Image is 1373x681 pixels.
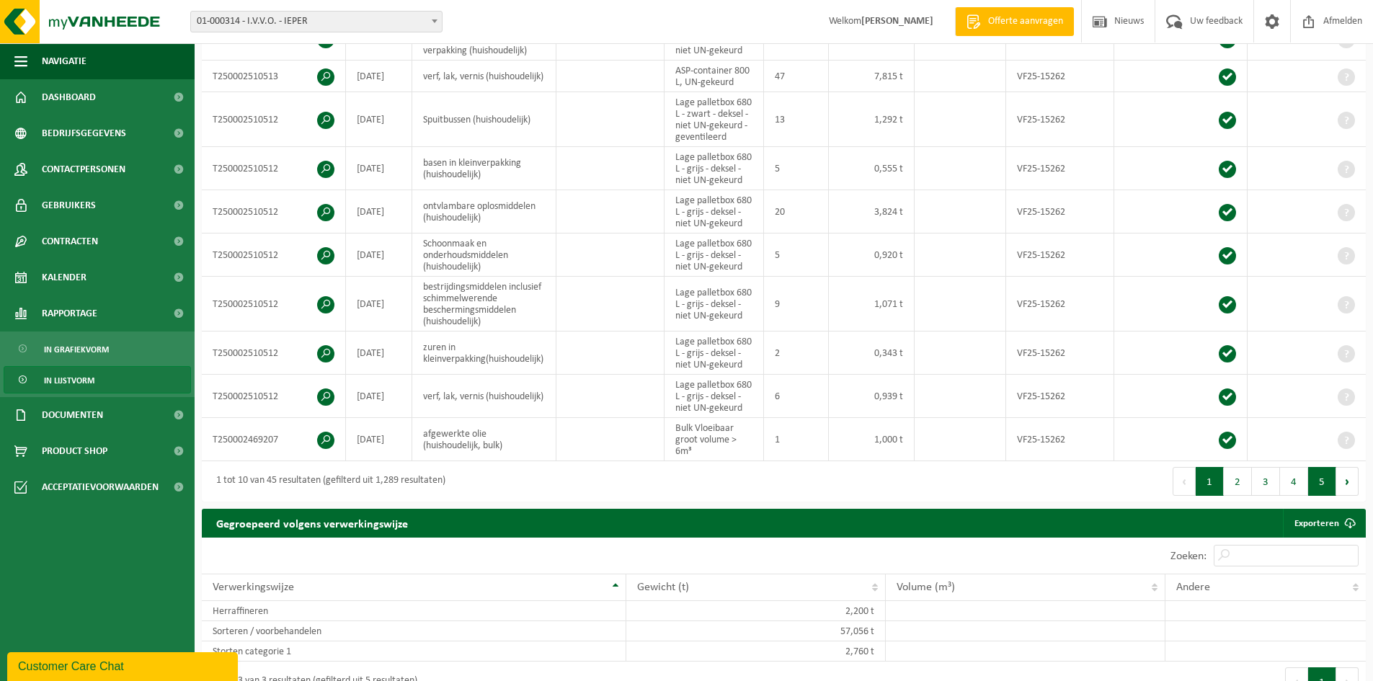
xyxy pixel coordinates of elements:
iframe: chat widget [7,649,241,681]
td: Bulk Vloeibaar groot volume > 6m³ [665,418,764,461]
td: Lage palletbox 680 L - grijs - deksel - niet UN-gekeurd [665,331,764,375]
td: bestrijdingsmiddelen inclusief schimmelwerende beschermingsmiddelen (huishoudelijk) [412,277,556,331]
td: [DATE] [346,331,412,375]
td: [DATE] [346,277,412,331]
td: T250002510512 [202,92,346,147]
span: Gebruikers [42,187,96,223]
span: Navigatie [42,43,86,79]
span: Product Shop [42,433,107,469]
span: Acceptatievoorwaarden [42,469,159,505]
td: 2,200 t [626,601,886,621]
span: Gewicht (t) [637,582,689,593]
td: Lage palletbox 680 L - grijs - deksel - niet UN-gekeurd [665,375,764,418]
td: basen in kleinverpakking (huishoudelijk) [412,147,556,190]
td: Storten categorie 1 [202,641,626,662]
td: T250002510512 [202,375,346,418]
td: verf, lak, vernis (huishoudelijk) [412,375,556,418]
td: [DATE] [346,61,412,92]
button: 4 [1280,467,1308,496]
td: 2,760 t [626,641,886,662]
span: Volume (m³) [897,582,955,593]
td: Sorteren / voorbehandelen [202,621,626,641]
a: In lijstvorm [4,366,191,393]
label: Zoeken: [1170,551,1207,562]
td: afgewerkte olie (huishoudelijk, bulk) [412,418,556,461]
button: 1 [1196,467,1224,496]
span: Contracten [42,223,98,259]
td: 1 [764,418,829,461]
td: T250002510512 [202,331,346,375]
td: T250002469207 [202,418,346,461]
td: VF25-15262 [1006,277,1114,331]
td: Lage palletbox 680 L - grijs - deksel - niet UN-gekeurd [665,190,764,233]
a: In grafiekvorm [4,335,191,362]
td: 47 [764,61,829,92]
td: 1,000 t [829,418,915,461]
td: 5 [764,147,829,190]
td: [DATE] [346,190,412,233]
td: T250002510512 [202,147,346,190]
td: VF25-15262 [1006,190,1114,233]
td: Lage palletbox 680 L - zwart - deksel - niet UN-gekeurd - geventileerd [665,92,764,147]
a: Offerte aanvragen [955,7,1074,36]
td: T250002510512 [202,233,346,277]
td: 20 [764,190,829,233]
td: VF25-15262 [1006,331,1114,375]
td: VF25-15262 [1006,61,1114,92]
td: Herraffineren [202,601,626,621]
td: ASP-container 800 L, UN-gekeurd [665,61,764,92]
td: Lage palletbox 680 L - grijs - deksel - niet UN-gekeurd [665,277,764,331]
td: [DATE] [346,92,412,147]
td: 1,071 t [829,277,915,331]
td: 9 [764,277,829,331]
span: Contactpersonen [42,151,125,187]
span: Andere [1176,582,1210,593]
td: 0,920 t [829,233,915,277]
td: Lage palletbox 680 L - grijs - deksel - niet UN-gekeurd [665,147,764,190]
td: [DATE] [346,418,412,461]
td: 1,292 t [829,92,915,147]
td: T250002510512 [202,277,346,331]
div: 1 tot 10 van 45 resultaten (gefilterd uit 1,289 resultaten) [209,468,445,494]
td: 0,555 t [829,147,915,190]
td: Lage palletbox 680 L - grijs - deksel - niet UN-gekeurd [665,233,764,277]
span: Kalender [42,259,86,295]
span: Offerte aanvragen [985,14,1067,29]
button: 2 [1224,467,1252,496]
span: Dashboard [42,79,96,115]
td: 5 [764,233,829,277]
td: 0,343 t [829,331,915,375]
span: In grafiekvorm [44,336,109,363]
td: VF25-15262 [1006,92,1114,147]
td: 7,815 t [829,61,915,92]
td: 6 [764,375,829,418]
a: Exporteren [1283,509,1364,538]
span: Documenten [42,397,103,433]
span: In lijstvorm [44,367,94,394]
button: 3 [1252,467,1280,496]
h2: Gegroepeerd volgens verwerkingswijze [202,509,422,537]
td: VF25-15262 [1006,147,1114,190]
td: 3,824 t [829,190,915,233]
td: 2 [764,331,829,375]
td: T250002510513 [202,61,346,92]
span: Rapportage [42,295,97,331]
td: VF25-15262 [1006,233,1114,277]
td: VF25-15262 [1006,418,1114,461]
td: [DATE] [346,147,412,190]
span: 01-000314 - I.V.V.O. - IEPER [191,12,442,32]
td: [DATE] [346,233,412,277]
td: zuren in kleinverpakking(huishoudelijk) [412,331,556,375]
button: 5 [1308,467,1336,496]
td: 0,939 t [829,375,915,418]
button: Next [1336,467,1359,496]
td: [DATE] [346,375,412,418]
td: 57,056 t [626,621,886,641]
span: Bedrijfsgegevens [42,115,126,151]
td: 13 [764,92,829,147]
td: ontvlambare oplosmiddelen (huishoudelijk) [412,190,556,233]
td: Schoonmaak en onderhoudsmiddelen (huishoudelijk) [412,233,556,277]
td: VF25-15262 [1006,375,1114,418]
span: 01-000314 - I.V.V.O. - IEPER [190,11,443,32]
td: T250002510512 [202,190,346,233]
